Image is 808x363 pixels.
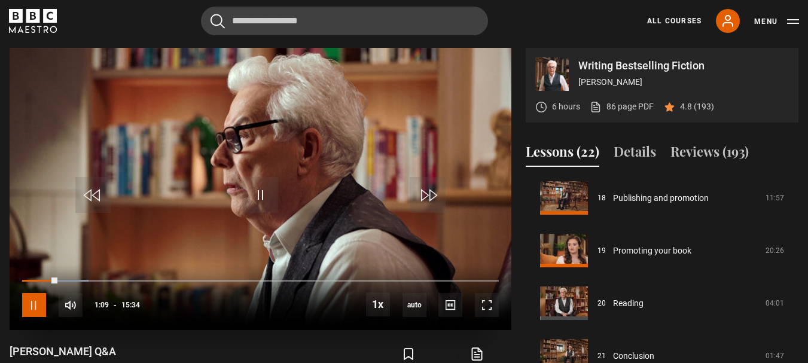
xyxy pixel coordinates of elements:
a: All Courses [647,16,702,26]
button: Mute [59,293,83,317]
span: 15:34 [121,294,140,316]
div: Current quality: 360p [403,293,426,317]
div: Progress Bar [22,280,499,282]
button: Captions [438,293,462,317]
button: Lessons (22) [526,142,599,167]
a: Publishing and promotion [613,192,709,205]
a: Promoting your book [613,245,691,257]
a: 86 page PDF [590,100,654,113]
span: 1:09 [94,294,109,316]
span: auto [403,293,426,317]
button: Pause [22,293,46,317]
video-js: Video Player [10,48,511,330]
button: Playback Rate [366,292,390,316]
button: Toggle navigation [754,16,799,28]
input: Search [201,7,488,35]
button: Details [614,142,656,167]
h1: [PERSON_NAME] Q&A [10,344,172,359]
p: Writing Bestselling Fiction [578,60,789,71]
p: 4.8 (193) [680,100,714,113]
svg: BBC Maestro [9,9,57,33]
p: 6 hours [552,100,580,113]
span: - [114,301,117,309]
button: Fullscreen [475,293,499,317]
a: Conclusion [613,350,654,362]
p: [PERSON_NAME] [578,76,789,89]
button: Submit the search query [211,14,225,29]
a: Reading [613,297,644,310]
button: Reviews (193) [670,142,749,167]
